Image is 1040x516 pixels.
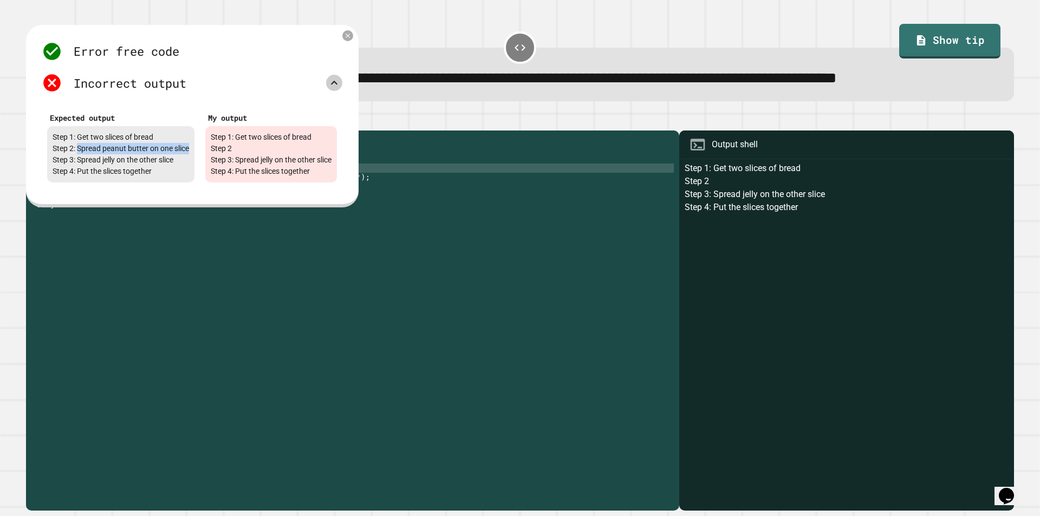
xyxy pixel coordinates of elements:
div: Output shell [712,138,758,151]
div: Expected output [50,112,192,123]
div: Step 1: Get two slices of bread Step 2 Step 3: Spread jelly on the other slice Step 4: Put the sl... [685,162,1009,511]
div: 7 [26,191,48,200]
iframe: chat widget [994,473,1029,505]
div: 8 [26,200,48,210]
div: Error free code [74,42,179,60]
div: My output [208,112,334,123]
div: Incorrect output [74,74,186,92]
div: Step 1: Get two slices of bread Step 2: Spread peanut butter on one slice Step 3: Spread jelly on... [47,126,194,182]
a: Show tip [899,24,1000,58]
div: Step 1: Get two slices of bread Step 2 Step 3: Spread jelly on the other slice Step 4: Put the sl... [205,126,337,182]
